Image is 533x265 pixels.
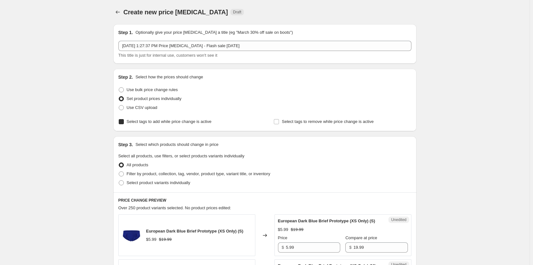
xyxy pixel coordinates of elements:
[349,245,351,250] span: $
[159,236,172,243] strike: $19.99
[345,235,377,240] span: Compare at price
[278,235,288,240] span: Price
[127,171,270,176] span: Filter by product, collection, tag, vendor, product type, variant title, or inventory
[135,29,293,36] p: Optionally give your price [MEDICAL_DATA] a title (eg "March 30% off sale on boots")
[118,41,411,51] input: 30% off holiday sale
[118,74,133,80] h2: Step 2.
[118,29,133,36] h2: Step 1.
[282,119,374,124] span: Select tags to remove while price change is active
[291,226,304,233] strike: $19.99
[135,74,203,80] p: Select how the prices should change
[233,10,241,15] span: Draft
[127,180,190,185] span: Select product variants individually
[391,217,406,222] span: Unedited
[146,229,244,233] span: European Dark Blue Brief Prototype (XS Only) (S)
[124,9,228,16] span: Create new price [MEDICAL_DATA]
[118,205,231,210] span: Over 250 product variants selected. No product prices edited:
[118,154,244,158] span: Select all products, use filters, or select products variants individually
[278,226,289,233] div: $5.99
[282,245,284,250] span: $
[122,226,141,245] img: 711841530921_barkblue_1_80x.jpg
[135,141,218,148] p: Select which products should change in price
[127,119,212,124] span: Select tags to add while price change is active
[113,8,122,17] button: Price change jobs
[278,218,375,223] span: European Dark Blue Brief Prototype (XS Only) (S)
[146,236,157,243] div: $5.99
[118,53,217,58] span: This title is just for internal use, customers won't see it
[127,105,157,110] span: Use CSV upload
[118,141,133,148] h2: Step 3.
[127,96,182,101] span: Set product prices individually
[127,87,178,92] span: Use bulk price change rules
[118,198,411,203] h6: PRICE CHANGE PREVIEW
[127,162,148,167] span: All products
